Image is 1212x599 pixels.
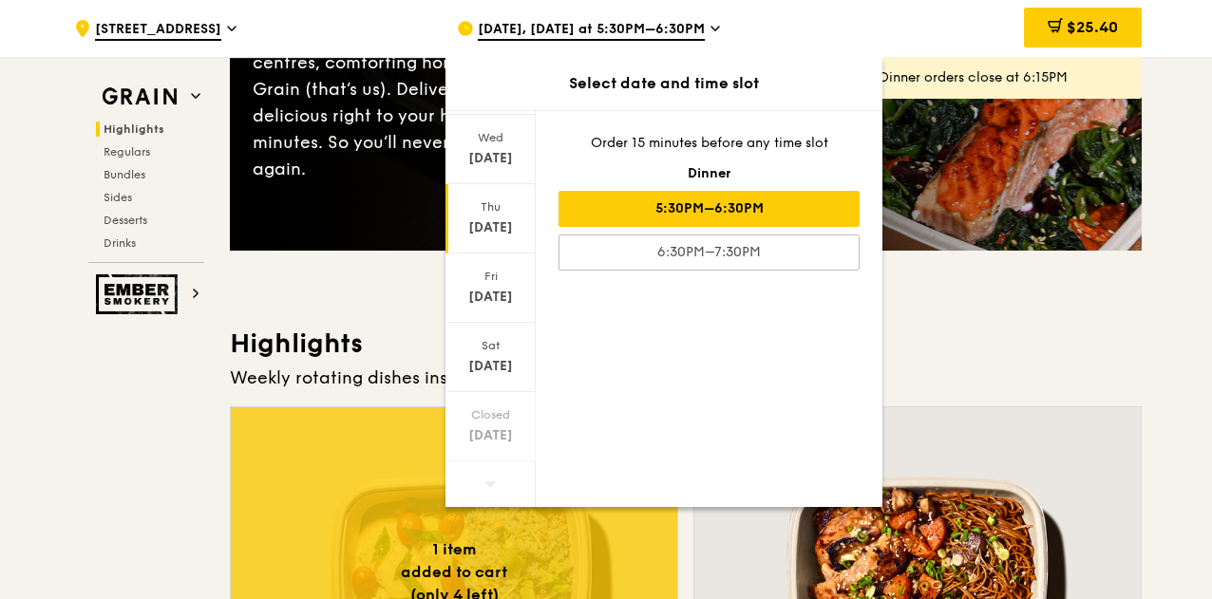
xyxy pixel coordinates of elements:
img: Ember Smokery web logo [96,274,183,314]
div: Weekly rotating dishes inspired by flavours from around the world. [230,365,1142,391]
div: [DATE] [448,218,533,237]
span: Regulars [104,145,150,159]
div: Order 15 minutes before any time slot [559,134,860,153]
div: [DATE] [448,357,533,376]
div: [DATE] [448,288,533,307]
div: 5:30PM–6:30PM [559,191,860,227]
div: Dinner orders close at 6:15PM [880,68,1127,87]
span: [DATE], [DATE] at 5:30PM–6:30PM [478,20,705,41]
span: [STREET_ADDRESS] [95,20,221,41]
div: Thu [448,199,533,215]
div: Wed [448,130,533,145]
span: $25.40 [1067,18,1118,36]
div: There are Michelin-star restaurants, hawker centres, comforting home-cooked classics… and Grain (... [253,23,686,182]
div: Fri [448,269,533,284]
div: Dinner [559,164,860,183]
div: Sat [448,338,533,353]
div: Closed [448,407,533,422]
span: Drinks [104,236,136,250]
div: Select date and time slot [445,72,882,95]
span: Highlights [104,122,164,136]
div: 6:30PM–7:30PM [559,234,860,271]
h3: Highlights [230,327,1142,361]
img: Grain web logo [96,80,183,114]
span: Desserts [104,214,147,227]
div: [DATE] [448,426,533,445]
span: Sides [104,191,132,204]
span: Bundles [104,168,145,181]
div: [DATE] [448,149,533,168]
